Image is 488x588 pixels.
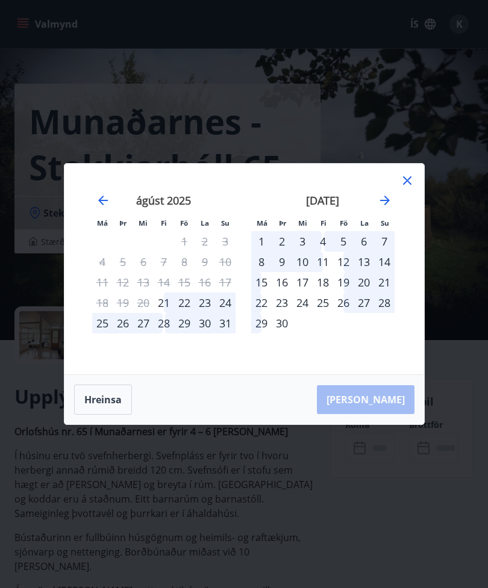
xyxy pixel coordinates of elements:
[195,292,215,313] td: laugardagur, 23. ágúst 2025
[340,218,348,227] small: Fö
[251,231,272,252] div: 1
[96,193,110,208] div: Move backward to switch to the previous month.
[292,272,313,292] div: 17
[113,313,133,333] div: 26
[333,252,354,272] div: 12
[333,231,354,252] div: 5
[92,313,113,333] td: mánudagur, 25. ágúst 2025
[251,313,272,333] div: 29
[154,313,174,333] div: 28
[133,313,154,333] div: 27
[374,252,395,272] td: sunnudagur, 14. september 2025
[113,292,133,313] td: Not available. þriðjudagur, 19. ágúst 2025
[292,252,313,272] td: miðvikudagur, 10. september 2025
[195,272,215,292] td: Not available. laugardagur, 16. ágúst 2025
[292,272,313,292] td: miðvikudagur, 17. september 2025
[313,292,333,313] td: fimmtudagur, 25. september 2025
[292,292,313,313] div: 24
[154,272,174,292] td: Not available. fimmtudagur, 14. ágúst 2025
[251,292,272,313] div: 22
[174,292,195,313] div: 22
[113,272,133,292] td: Not available. þriðjudagur, 12. ágúst 2025
[272,272,292,292] div: 16
[251,313,272,333] td: mánudagur, 29. september 2025
[113,252,133,272] td: Not available. þriðjudagur, 5. ágúst 2025
[133,252,154,272] td: Not available. miðvikudagur, 6. ágúst 2025
[306,193,339,208] strong: [DATE]
[354,252,374,272] td: laugardagur, 13. september 2025
[354,292,374,313] td: laugardagur, 27. september 2025
[221,218,230,227] small: Su
[161,218,167,227] small: Fi
[174,252,195,272] td: Not available. föstudagur, 8. ágúst 2025
[251,231,272,252] td: mánudagur, 1. september 2025
[298,218,307,227] small: Mi
[133,313,154,333] td: miðvikudagur, 27. ágúst 2025
[272,231,292,252] td: þriðjudagur, 2. september 2025
[272,231,292,252] div: 2
[374,292,395,313] div: 28
[292,252,313,272] div: 10
[374,231,395,252] td: sunnudagur, 7. september 2025
[354,231,374,252] td: laugardagur, 6. september 2025
[92,313,113,333] div: 25
[354,292,374,313] div: 27
[215,313,236,333] td: sunnudagur, 31. ágúst 2025
[174,313,195,333] td: föstudagur, 29. ágúst 2025
[333,292,354,313] td: föstudagur, 26. september 2025
[374,252,395,272] div: 14
[97,218,108,227] small: Má
[354,272,374,292] td: laugardagur, 20. september 2025
[154,292,174,313] div: Aðeins innritun í boði
[133,272,154,292] td: Not available. miðvikudagur, 13. ágúst 2025
[113,313,133,333] td: þriðjudagur, 26. ágúst 2025
[79,178,410,360] div: Calendar
[374,231,395,252] div: 7
[154,313,174,333] td: fimmtudagur, 28. ágúst 2025
[215,313,236,333] div: 31
[272,292,292,313] td: þriðjudagur, 23. september 2025
[195,252,215,272] td: Not available. laugardagur, 9. ágúst 2025
[195,313,215,333] td: laugardagur, 30. ágúst 2025
[313,292,333,313] div: 25
[333,272,354,292] div: 19
[292,231,313,252] div: 3
[215,292,236,313] div: 24
[292,292,313,313] td: miðvikudagur, 24. september 2025
[272,252,292,272] td: þriðjudagur, 9. september 2025
[215,292,236,313] td: sunnudagur, 24. ágúst 2025
[313,272,333,292] td: fimmtudagur, 18. september 2025
[215,252,236,272] td: Not available. sunnudagur, 10. ágúst 2025
[333,272,354,292] td: föstudagur, 19. september 2025
[272,252,292,272] div: 9
[257,218,267,227] small: Má
[74,385,132,415] button: Hreinsa
[251,252,272,272] div: 8
[251,272,272,292] div: 15
[154,252,174,272] td: Not available. fimmtudagur, 7. ágúst 2025
[119,218,127,227] small: Þr
[360,218,369,227] small: La
[313,231,333,252] td: fimmtudagur, 4. september 2025
[313,231,333,252] div: 4
[333,231,354,252] td: föstudagur, 5. september 2025
[292,231,313,252] td: miðvikudagur, 3. september 2025
[378,193,392,208] div: Move forward to switch to the next month.
[201,218,209,227] small: La
[174,313,195,333] div: 29
[381,218,389,227] small: Su
[354,252,374,272] div: 13
[195,292,215,313] div: 23
[154,292,174,313] td: fimmtudagur, 21. ágúst 2025
[92,292,113,313] td: Not available. mánudagur, 18. ágúst 2025
[272,313,292,333] td: þriðjudagur, 30. september 2025
[180,218,188,227] small: Fö
[215,231,236,252] td: Not available. sunnudagur, 3. ágúst 2025
[374,272,395,292] div: 21
[92,272,113,292] td: Not available. mánudagur, 11. ágúst 2025
[136,193,191,208] strong: ágúst 2025
[133,292,154,313] td: Not available. miðvikudagur, 20. ágúst 2025
[354,272,374,292] div: 20
[174,231,195,252] td: Not available. föstudagur, 1. ágúst 2025
[313,252,333,272] div: 11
